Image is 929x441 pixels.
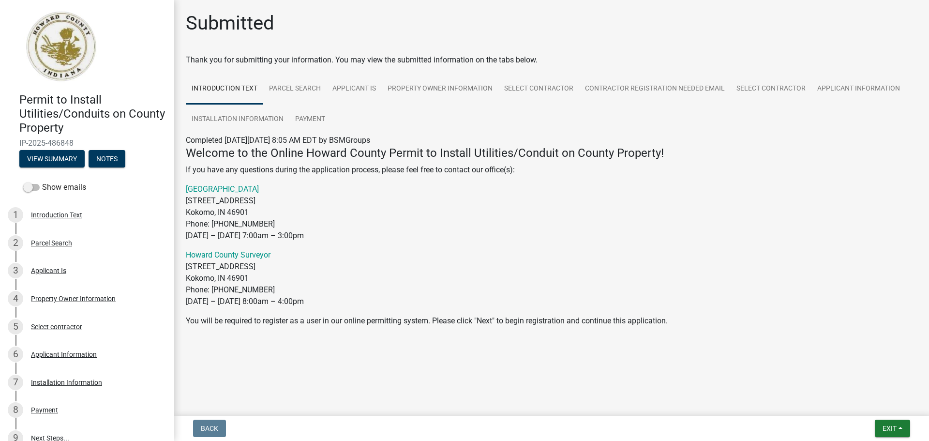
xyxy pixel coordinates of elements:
[31,407,58,413] div: Payment
[327,74,382,105] a: Applicant Is
[19,10,102,83] img: Howard County, Indiana
[31,379,102,386] div: Installation Information
[8,207,23,223] div: 1
[186,164,917,176] p: If you have any questions during the application process, please feel free to contact our office(s):
[8,402,23,418] div: 8
[731,74,811,105] a: Select contractor
[186,104,289,135] a: Installation Information
[186,250,270,259] a: Howard County Surveyor
[186,184,259,194] a: [GEOGRAPHIC_DATA]
[31,240,72,246] div: Parcel Search
[186,183,917,242] p: [STREET_ADDRESS] Kokomo, IN 46901 Phone: [PHONE_NUMBER] [DATE] – [DATE] 7:00am – 3:00pm
[883,425,897,432] span: Exit
[19,93,166,135] h4: Permit to Install Utilities/Conduits on County Property
[23,182,86,193] label: Show emails
[186,146,917,160] h4: Welcome to the Online Howard County Permit to Install Utilities/Conduit on County Property!
[8,375,23,390] div: 7
[498,74,579,105] a: Select contractor
[811,74,906,105] a: Applicant Information
[263,74,327,105] a: Parcel Search
[19,150,85,167] button: View Summary
[8,347,23,362] div: 6
[31,351,97,358] div: Applicant Information
[193,420,226,437] button: Back
[8,235,23,251] div: 2
[579,74,731,105] a: Contractor Registration Needed Email
[19,156,85,164] wm-modal-confirm: Summary
[186,74,263,105] a: Introduction Text
[89,150,125,167] button: Notes
[186,136,370,145] span: Completed [DATE][DATE] 8:05 AM EDT by BSMGroups
[186,12,274,35] h1: Submitted
[31,267,66,274] div: Applicant Is
[31,295,116,302] div: Property Owner Information
[875,420,910,437] button: Exit
[186,54,917,66] div: Thank you for submitting your information. You may view the submitted information on the tabs below.
[186,249,917,307] p: [STREET_ADDRESS] Kokomo, IN 46901 Phone: [PHONE_NUMBER] [DATE] – [DATE] 8:00am – 4:00pm
[31,212,82,218] div: Introduction Text
[201,425,218,432] span: Back
[8,263,23,278] div: 3
[8,319,23,335] div: 5
[8,291,23,306] div: 4
[19,138,155,148] span: IP-2025-486848
[31,323,82,330] div: Select contractor
[89,156,125,164] wm-modal-confirm: Notes
[382,74,498,105] a: Property Owner Information
[289,104,331,135] a: Payment
[186,315,917,327] p: You will be required to register as a user in our online permitting system. Please click "Next" t...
